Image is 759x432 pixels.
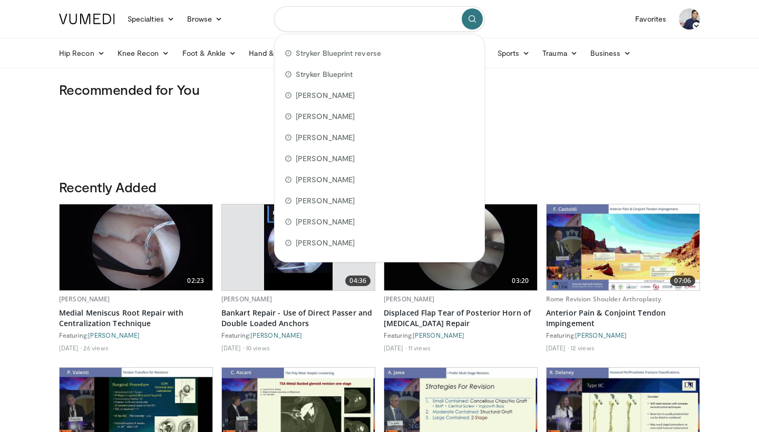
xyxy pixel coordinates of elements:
span: [PERSON_NAME] [296,153,355,164]
a: [PERSON_NAME] [88,331,140,339]
a: Specialties [121,8,181,30]
a: Knee Recon [111,43,176,64]
a: [PERSON_NAME] [413,331,464,339]
li: 11 views [408,343,431,352]
li: 26 views [83,343,109,352]
li: [DATE] [546,343,569,352]
span: Stryker Blueprint [296,69,353,80]
span: [PERSON_NAME] [296,111,355,122]
a: Trauma [536,43,584,64]
a: Bankart Repair - Use of Direct Passer and Double Loaded Anchors [221,308,375,329]
span: [PERSON_NAME] [296,174,355,185]
span: 02:23 [183,276,208,286]
li: 12 views [570,343,595,352]
a: [PERSON_NAME] [575,331,627,339]
img: cd449402-123d-47f7-b112-52d159f17939.620x360_q85_upscale.jpg [264,204,333,290]
a: Favorites [629,8,673,30]
span: 04:36 [345,276,371,286]
a: 04:36 [222,204,375,290]
div: Featuring: [59,331,213,339]
a: Anterior Pain & Conjoint Tendon Impingement [546,308,700,329]
span: Stryker Blueprint reverse [296,48,381,58]
a: [PERSON_NAME] [384,294,435,303]
span: [PERSON_NAME] [296,195,355,206]
img: Avatar [679,8,700,30]
a: Displaced Flap Tear of Posterior Horn of [MEDICAL_DATA] Repair [384,308,538,329]
a: Rome Revision Shoulder Arthroplasty [546,294,661,303]
h3: Recommended for You [59,81,700,98]
a: Hand & Wrist [242,43,310,64]
a: Hip Recon [53,43,111,64]
span: [PERSON_NAME] [296,132,355,143]
div: Featuring: [221,331,375,339]
span: 07:06 [670,276,695,286]
h3: Recently Added [59,179,700,195]
span: [PERSON_NAME] [296,217,355,227]
a: 02:23 [60,204,212,290]
div: Featuring: [384,331,538,339]
li: [DATE] [384,343,406,352]
a: 07:06 [547,204,699,290]
li: [DATE] [59,343,82,352]
a: Browse [181,8,229,30]
span: 03:20 [508,276,533,286]
a: [PERSON_NAME] [250,331,302,339]
input: Search topics, interventions [274,6,485,32]
a: [PERSON_NAME] [221,294,273,303]
img: 926032fc-011e-4e04-90f2-afa899d7eae5.620x360_q85_upscale.jpg [60,204,212,290]
a: Sports [491,43,537,64]
a: Business [584,43,638,64]
span: [PERSON_NAME] [296,238,355,248]
span: [PERSON_NAME] [296,90,355,101]
a: Medial Meniscus Root Repair with Centralization Technique [59,308,213,329]
a: [PERSON_NAME] [59,294,110,303]
img: VuMedi Logo [59,14,115,24]
a: Foot & Ankle [176,43,243,64]
li: [DATE] [221,343,244,352]
div: Featuring: [546,331,700,339]
li: 10 views [246,343,270,352]
img: 8037028b-5014-4d38-9a8c-71d966c81743.620x360_q85_upscale.jpg [547,204,699,290]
